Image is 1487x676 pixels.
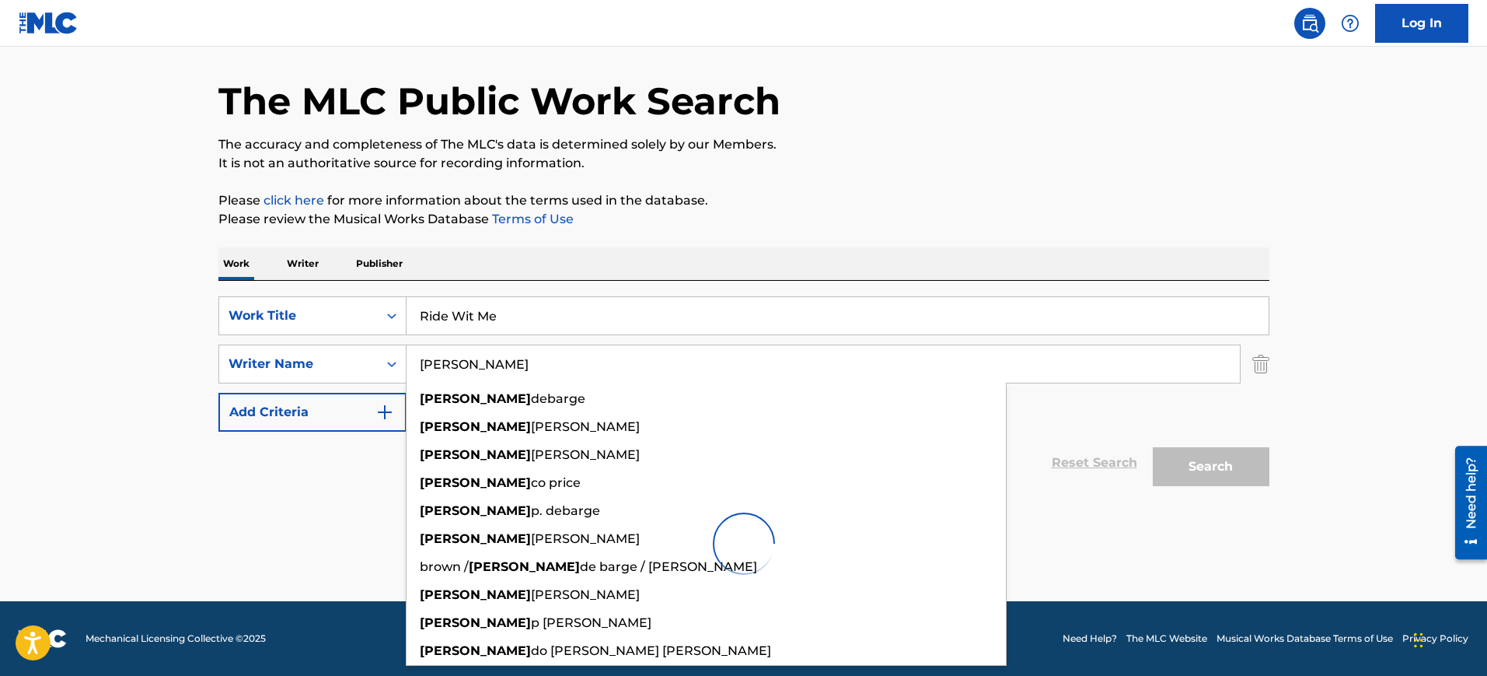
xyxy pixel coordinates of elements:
span: co price [531,475,581,490]
span: [PERSON_NAME] [531,447,640,462]
img: preloader [713,513,775,575]
p: Work [218,247,254,280]
strong: [PERSON_NAME] [420,391,531,406]
img: Delete Criterion [1252,345,1269,384]
img: 9d2ae6d4665cec9f34b9.svg [375,403,394,422]
strong: [PERSON_NAME] [420,475,531,490]
span: [PERSON_NAME] [531,587,640,602]
p: It is not an authoritative source for recording information. [218,154,1269,173]
img: logo [19,629,67,648]
a: Public Search [1294,8,1325,39]
p: Please review the Musical Works Database [218,210,1269,229]
a: The MLC Website [1126,632,1207,646]
button: Add Criteria [218,393,407,432]
form: Search Form [218,296,1269,494]
h1: The MLC Public Work Search [218,78,780,124]
div: Writer Name [229,355,368,373]
iframe: Chat Widget [1409,601,1487,676]
p: Publisher [351,247,407,280]
a: Terms of Use [489,212,574,226]
img: search [1300,14,1319,33]
div: Help [1335,8,1366,39]
strong: [PERSON_NAME] [420,419,531,434]
a: Log In [1375,4,1468,43]
a: Musical Works Database Terms of Use [1216,632,1393,646]
div: Drag [1414,617,1423,664]
p: The accuracy and completeness of The MLC's data is determined solely by our Members. [218,135,1269,154]
strong: [PERSON_NAME] [420,615,531,630]
strong: [PERSON_NAME] [420,587,531,602]
strong: [PERSON_NAME] [420,643,531,658]
span: p [PERSON_NAME] [531,615,651,630]
strong: [PERSON_NAME] [420,447,531,462]
iframe: Resource Center [1443,440,1487,566]
p: Writer [282,247,323,280]
a: click here [264,193,324,208]
span: do [PERSON_NAME] [PERSON_NAME] [531,643,771,658]
span: debarge [531,391,585,406]
a: Privacy Policy [1402,632,1468,646]
p: Please for more information about the terms used in the database. [218,191,1269,210]
img: MLC Logo [19,12,79,34]
div: Work Title [229,306,368,325]
span: [PERSON_NAME] [531,419,640,434]
a: Need Help? [1063,632,1117,646]
span: Mechanical Licensing Collective © 2025 [86,632,266,646]
img: help [1341,14,1360,33]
